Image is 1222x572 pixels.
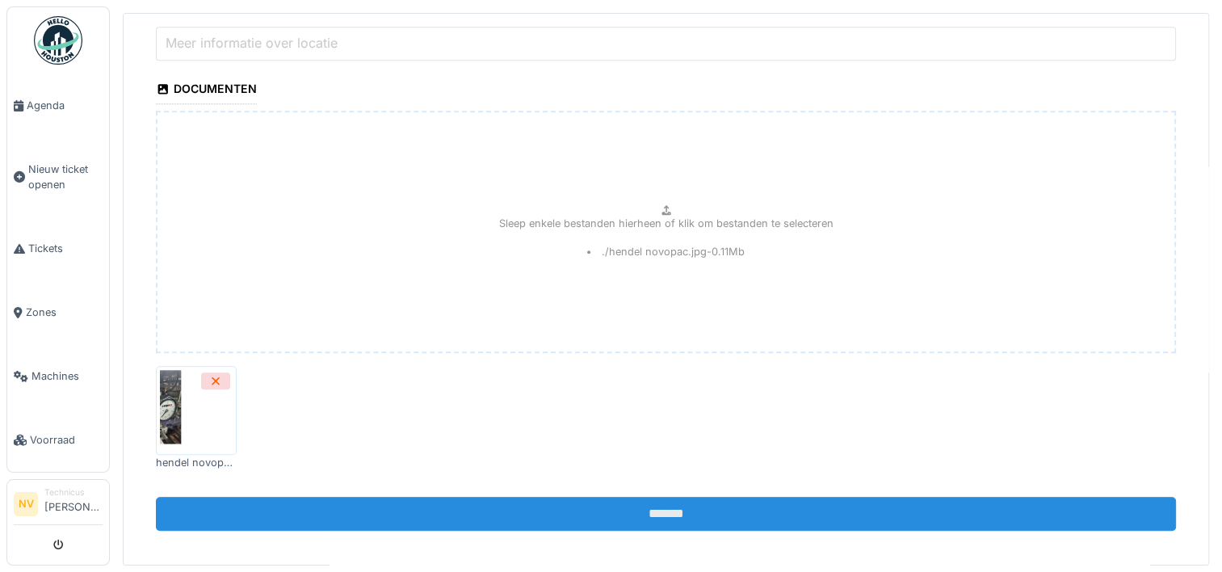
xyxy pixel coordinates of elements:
a: Machines [7,344,109,408]
a: NV Technicus[PERSON_NAME] [14,486,103,525]
a: Nieuw ticket openen [7,137,109,217]
img: j5x5jmwexex1ij7waoxtwwubhaxs [160,370,233,451]
a: Voorraad [7,408,109,472]
span: Voorraad [30,432,103,448]
div: hendel novopac.jpg [156,455,237,470]
img: Badge_color-CXgf-gQk.svg [34,16,82,65]
li: NV [14,492,38,516]
li: ./hendel novopac.jpg - 0.11 Mb [587,244,745,259]
span: Agenda [27,98,103,113]
a: Tickets [7,217,109,280]
span: Nieuw ticket openen [28,162,103,192]
a: Zones [7,280,109,344]
p: Sleep enkele bestanden hierheen of klik om bestanden te selecteren [499,216,834,231]
a: Agenda [7,74,109,137]
span: Machines [31,368,103,384]
div: Documenten [156,77,257,104]
li: [PERSON_NAME] [44,486,103,521]
label: Meer informatie over locatie [162,33,341,53]
span: Tickets [28,241,103,256]
div: Technicus [44,486,103,498]
span: Zones [26,305,103,320]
